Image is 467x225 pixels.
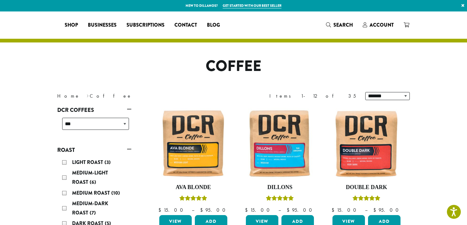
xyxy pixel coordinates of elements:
span: Contact [174,21,197,29]
a: DillonsRated 5.00 out of 5 [244,108,315,213]
span: Businesses [88,21,117,29]
a: Shop [60,20,83,30]
a: Get started with our best seller [223,3,281,8]
span: (7) [90,209,96,216]
div: DCR Coffees [57,115,131,137]
a: Search [321,20,358,30]
a: Double DarkRated 4.50 out of 5 [331,108,402,213]
span: $ [245,207,250,213]
span: – [278,207,281,213]
div: Rated 4.50 out of 5 [353,195,380,204]
span: $ [373,207,379,213]
bdi: 95.00 [373,207,401,213]
a: Home [57,93,80,99]
h4: Ava Blonde [158,184,229,191]
div: Items 1-12 of 35 [269,92,356,100]
a: DCR Coffees [57,105,131,115]
span: (6) [90,179,96,186]
span: $ [332,207,337,213]
span: Medium Roast [72,189,111,196]
span: Medium-Light Roast [72,169,108,186]
a: Roast [57,145,131,155]
img: Double-Dark-12oz-300x300.jpg [331,108,402,179]
span: (3) [105,159,111,166]
a: Ava BlondeRated 5.00 out of 5 [158,108,229,213]
h1: Coffee [53,57,414,75]
span: $ [287,207,292,213]
span: $ [200,207,205,213]
span: – [192,207,194,213]
img: Ava-Blonde-12oz-1-300x300.jpg [158,108,229,179]
div: Rated 5.00 out of 5 [266,195,294,204]
span: Account [370,21,394,29]
span: › [87,90,89,100]
span: – [365,207,367,213]
span: (10) [111,189,120,196]
span: Search [333,21,353,29]
bdi: 15.00 [332,207,359,213]
span: Shop [65,21,78,29]
img: Dillons-12oz-300x300.jpg [244,108,315,179]
bdi: 95.00 [200,207,228,213]
span: Light Roast [72,159,105,166]
bdi: 95.00 [287,207,315,213]
span: Subscriptions [126,21,165,29]
bdi: 15.00 [245,207,272,213]
h4: Double Dark [331,184,402,191]
bdi: 15.00 [158,207,186,213]
span: $ [158,207,164,213]
span: Medium-Dark Roast [72,200,108,216]
h4: Dillons [244,184,315,191]
div: Rated 5.00 out of 5 [179,195,207,204]
nav: Breadcrumb [57,92,224,100]
span: Blog [207,21,220,29]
